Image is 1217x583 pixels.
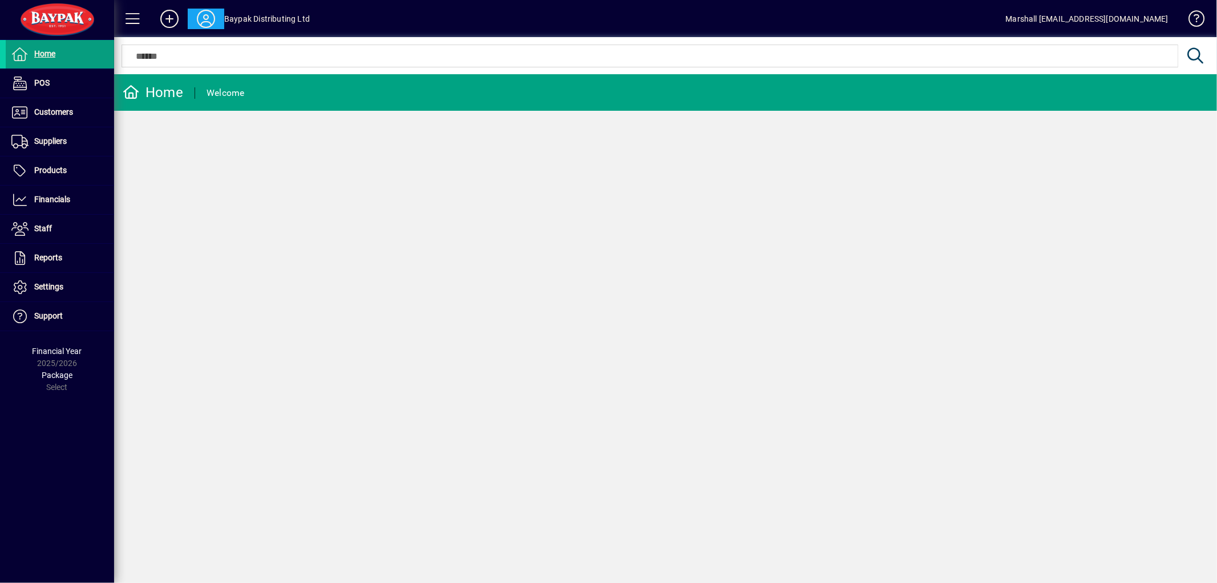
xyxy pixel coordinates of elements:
[6,273,114,301] a: Settings
[188,9,224,29] button: Profile
[151,9,188,29] button: Add
[123,83,183,102] div: Home
[34,78,50,87] span: POS
[33,347,82,356] span: Financial Year
[1180,2,1203,39] a: Knowledge Base
[34,195,70,204] span: Financials
[34,224,52,233] span: Staff
[6,215,114,243] a: Staff
[6,69,114,98] a: POS
[6,156,114,185] a: Products
[34,166,67,175] span: Products
[34,49,55,58] span: Home
[34,253,62,262] span: Reports
[224,10,310,28] div: Baypak Distributing Ltd
[34,136,67,146] span: Suppliers
[42,371,72,380] span: Package
[34,311,63,320] span: Support
[6,186,114,214] a: Financials
[6,302,114,331] a: Support
[34,107,73,116] span: Customers
[6,244,114,272] a: Reports
[34,282,63,291] span: Settings
[1006,10,1169,28] div: Marshall [EMAIL_ADDRESS][DOMAIN_NAME]
[6,98,114,127] a: Customers
[6,127,114,156] a: Suppliers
